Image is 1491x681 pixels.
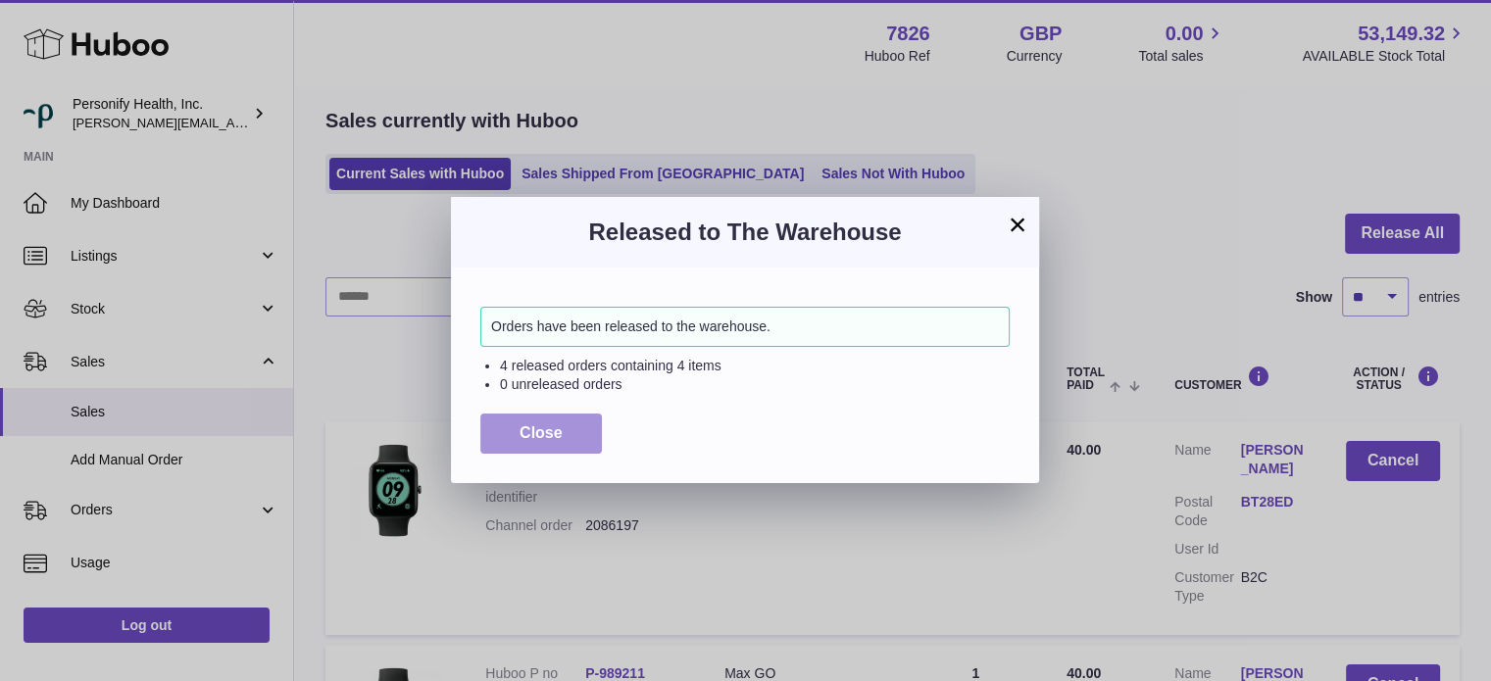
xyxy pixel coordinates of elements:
[480,307,1010,347] div: Orders have been released to the warehouse.
[500,357,1010,375] li: 4 released orders containing 4 items
[480,217,1010,248] h3: Released to The Warehouse
[520,424,563,441] span: Close
[500,375,1010,394] li: 0 unreleased orders
[1006,213,1029,236] button: ×
[480,413,602,454] button: Close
